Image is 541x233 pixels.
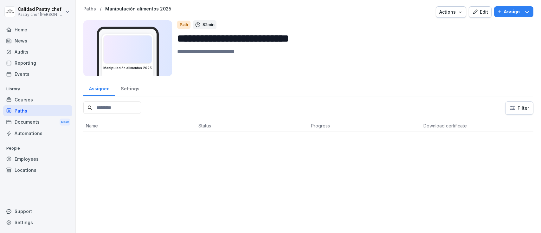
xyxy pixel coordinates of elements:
[308,120,421,132] th: Progress
[3,24,72,35] a: Home
[3,143,72,153] p: People
[469,6,492,18] button: Edit
[3,35,72,46] a: News
[3,153,72,165] a: Employees
[494,6,533,17] button: Assign
[18,12,64,17] p: Pastry chef [PERSON_NAME] y Cocina gourmet
[3,105,72,116] a: Paths
[18,7,64,12] p: Calidad Pastry chef
[3,128,72,139] a: Automations
[3,94,72,105] a: Courses
[3,116,72,128] a: DocumentsNew
[83,80,115,96] a: Assigned
[105,6,171,12] a: Manipulación alimentos 2025
[83,6,96,12] a: Paths
[3,84,72,94] p: Library
[472,9,488,16] div: Edit
[3,165,72,176] a: Locations
[3,57,72,68] a: Reporting
[196,120,308,132] th: Status
[509,105,529,111] div: Filter
[103,66,152,70] h3: Manipulación alimentos 2025
[3,46,72,57] a: Audits
[177,21,190,29] div: Path
[439,9,463,16] div: Actions
[3,116,72,128] div: Documents
[436,6,466,18] button: Actions
[3,206,72,217] div: Support
[421,120,533,132] th: Download certificate
[3,68,72,80] a: Events
[115,80,145,96] a: Settings
[506,102,533,114] button: Filter
[100,6,101,12] p: /
[83,120,196,132] th: Name
[203,22,215,28] p: 82 min
[504,8,520,15] p: Assign
[3,217,72,228] a: Settings
[60,119,70,126] div: New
